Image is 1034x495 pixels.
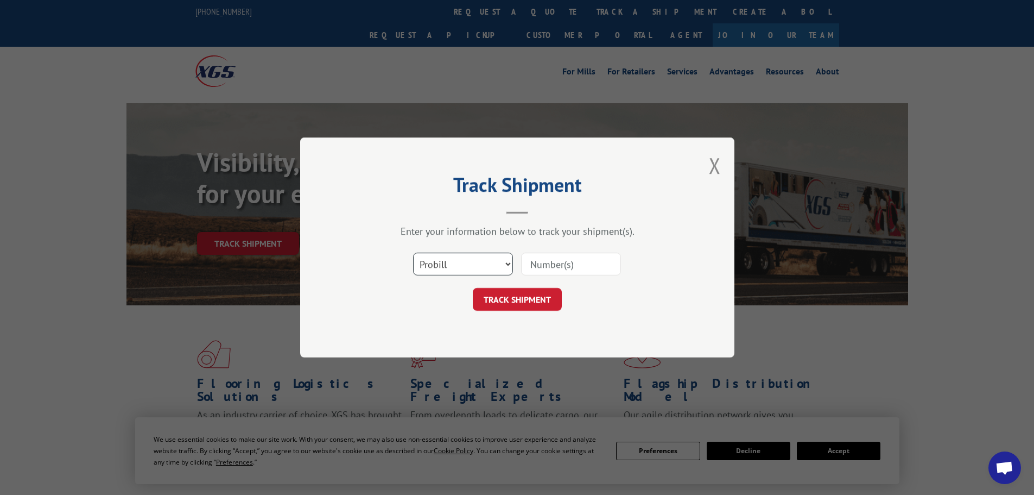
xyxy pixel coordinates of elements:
[709,151,721,180] button: Close modal
[354,177,680,198] h2: Track Shipment
[521,253,621,275] input: Number(s)
[988,452,1021,484] div: Open chat
[473,288,562,311] button: TRACK SHIPMENT
[354,225,680,237] div: Enter your information below to track your shipment(s).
